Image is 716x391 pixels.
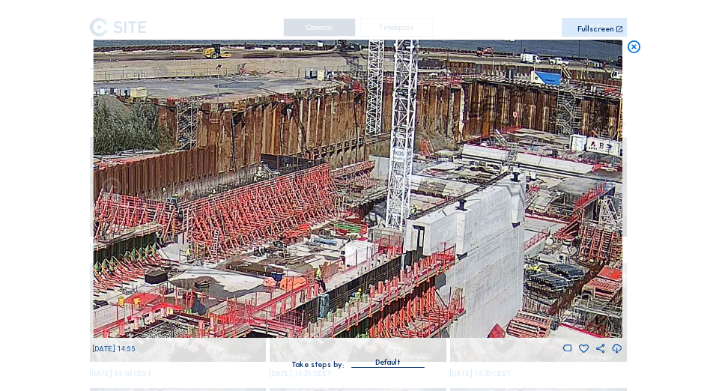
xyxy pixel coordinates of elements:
div: Default [375,356,401,369]
div: Default [351,356,425,368]
span: [DATE] 14:55 [93,344,136,354]
img: Image [93,40,622,338]
i: Back [592,177,616,200]
div: Fullscreen [577,25,613,34]
i: Forward [100,177,124,200]
div: Take steps by: [291,361,344,369]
